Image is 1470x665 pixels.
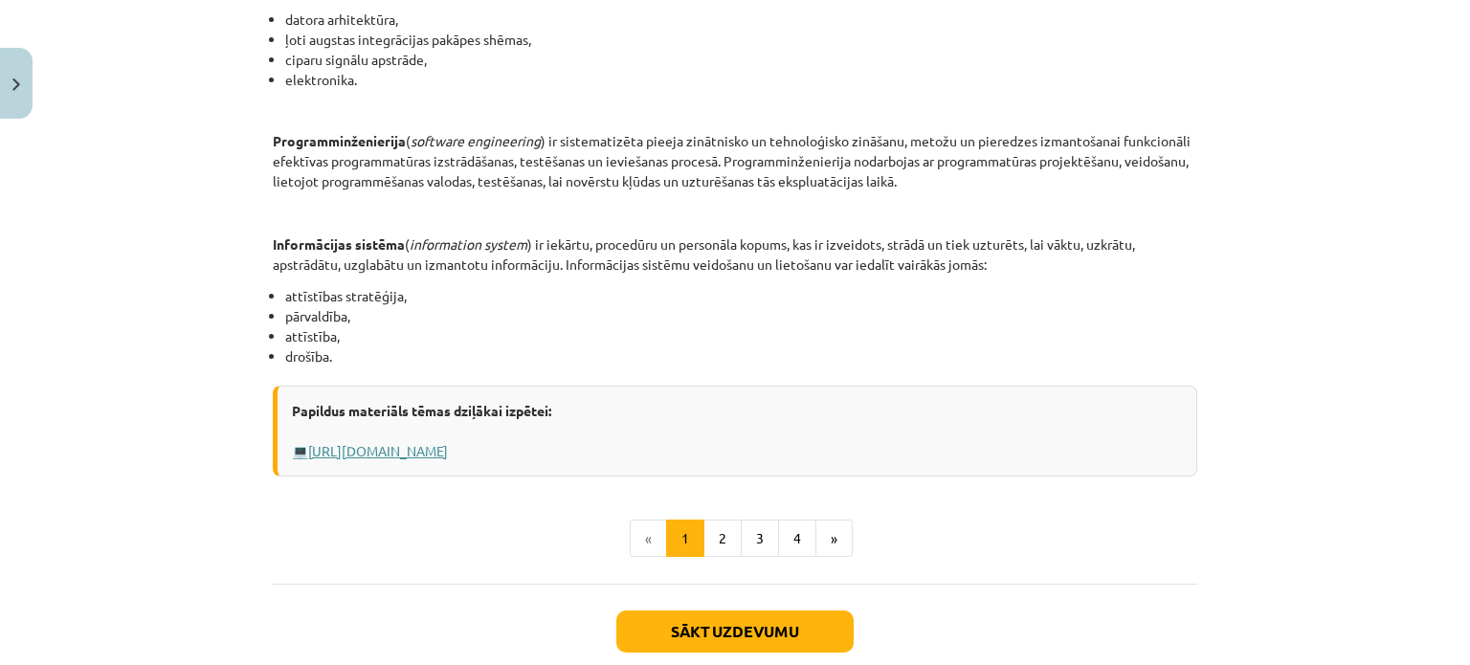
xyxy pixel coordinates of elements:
[285,70,1197,90] li: elektronika.
[285,286,1197,306] li: attīstības stratēģija,
[410,235,527,253] em: information system
[273,131,1197,191] p: ( ) ir sistematizēta pieeja zinātnisko un tehnoloģisko zināšanu, metožu un pieredzes izmantošanai...
[273,235,405,253] strong: Informācijas sistēma
[273,520,1197,558] nav: Page navigation example
[815,520,853,558] button: »
[285,10,1197,30] li: datora arhitektūra,
[411,132,541,149] em: software engineering
[666,520,704,558] button: 1
[285,50,1197,70] li: ciparu signālu apstrāde,
[273,386,1197,477] div: 💻
[273,234,1197,275] p: ( ) ir iekārtu, procedūru un personāla kopums, kas ir izveidots, strādā un tiek uzturēts, lai vāk...
[616,610,854,653] button: Sākt uzdevumu
[285,30,1197,50] li: ļoti augstas integrācijas pakāpes shēmas,
[703,520,742,558] button: 2
[741,520,779,558] button: 3
[285,306,1197,326] li: pārvaldība,
[285,346,1197,366] li: drošība.
[292,402,551,419] strong: Papildus materiāls tēmas dziļākai izpētei:
[12,78,20,91] img: icon-close-lesson-0947bae3869378f0d4975bcd49f059093ad1ed9edebbc8119c70593378902aed.svg
[273,132,406,149] strong: Programminženierija
[778,520,816,558] button: 4
[308,442,448,459] a: [URL][DOMAIN_NAME]
[285,326,1197,346] li: attīstība,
